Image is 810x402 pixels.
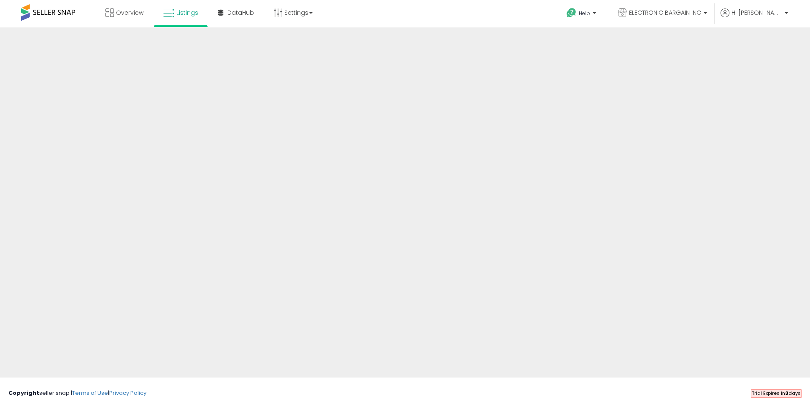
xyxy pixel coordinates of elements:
[579,10,590,17] span: Help
[176,8,198,17] span: Listings
[116,8,143,17] span: Overview
[227,8,254,17] span: DataHub
[721,8,788,27] a: Hi [PERSON_NAME]
[629,8,701,17] span: ELECTRONIC BARGAIN INC
[566,8,577,18] i: Get Help
[732,8,782,17] span: Hi [PERSON_NAME]
[560,1,605,27] a: Help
